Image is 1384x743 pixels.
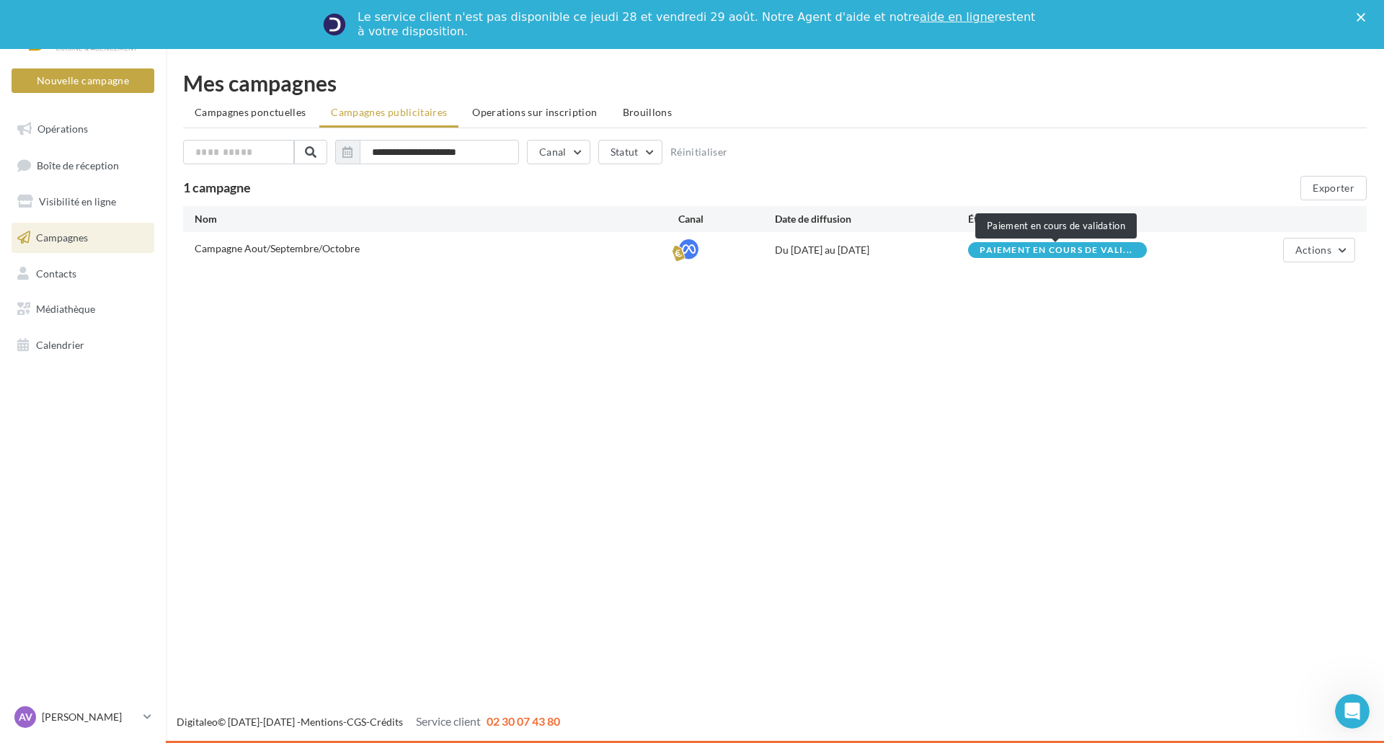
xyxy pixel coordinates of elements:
[9,294,157,324] a: Médiathèque
[37,159,119,171] span: Boîte de réception
[42,710,138,724] p: [PERSON_NAME]
[37,123,88,135] span: Opérations
[36,339,84,351] span: Calendrier
[323,13,346,36] img: Profile image for Service-Client
[9,187,157,217] a: Visibilité en ligne
[1357,13,1371,22] div: Fermer
[370,716,403,728] a: Crédits
[623,106,673,118] span: Brouillons
[968,212,1161,226] div: État
[472,106,597,118] span: Operations sur inscription
[195,242,360,254] span: Campagne Aout/Septembre/Octobre
[39,195,116,208] span: Visibilité en ligne
[775,243,968,257] div: Du [DATE] au [DATE]
[9,259,157,289] a: Contacts
[1283,238,1355,262] button: Actions
[358,10,1038,39] div: Le service client n'est pas disponible ce jeudi 28 et vendredi 29 août. Notre Agent d'aide et not...
[527,140,590,164] button: Canal
[183,72,1367,94] div: Mes campagnes
[775,212,968,226] div: Date de diffusion
[598,140,662,164] button: Statut
[487,714,560,728] span: 02 30 07 43 80
[678,212,775,226] div: Canal
[1335,694,1370,729] iframe: Intercom live chat
[975,213,1137,239] div: Paiement en cours de validation
[36,303,95,315] span: Médiathèque
[416,714,481,728] span: Service client
[195,212,678,226] div: Nom
[19,710,32,724] span: AV
[36,267,76,279] span: Contacts
[920,10,994,24] a: aide en ligne
[12,703,154,731] a: AV [PERSON_NAME]
[670,146,728,158] button: Réinitialiser
[177,716,218,728] a: Digitaleo
[1300,176,1367,200] button: Exporter
[980,246,1132,254] span: Paiement en cours de vali...
[9,330,157,360] a: Calendrier
[1295,244,1331,256] span: Actions
[36,231,88,244] span: Campagnes
[9,114,157,144] a: Opérations
[177,716,560,728] span: © [DATE]-[DATE] - - -
[195,106,306,118] span: Campagnes ponctuelles
[9,223,157,253] a: Campagnes
[301,716,343,728] a: Mentions
[347,716,366,728] a: CGS
[12,68,154,93] button: Nouvelle campagne
[9,150,157,181] a: Boîte de réception
[183,179,251,195] span: 1 campagne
